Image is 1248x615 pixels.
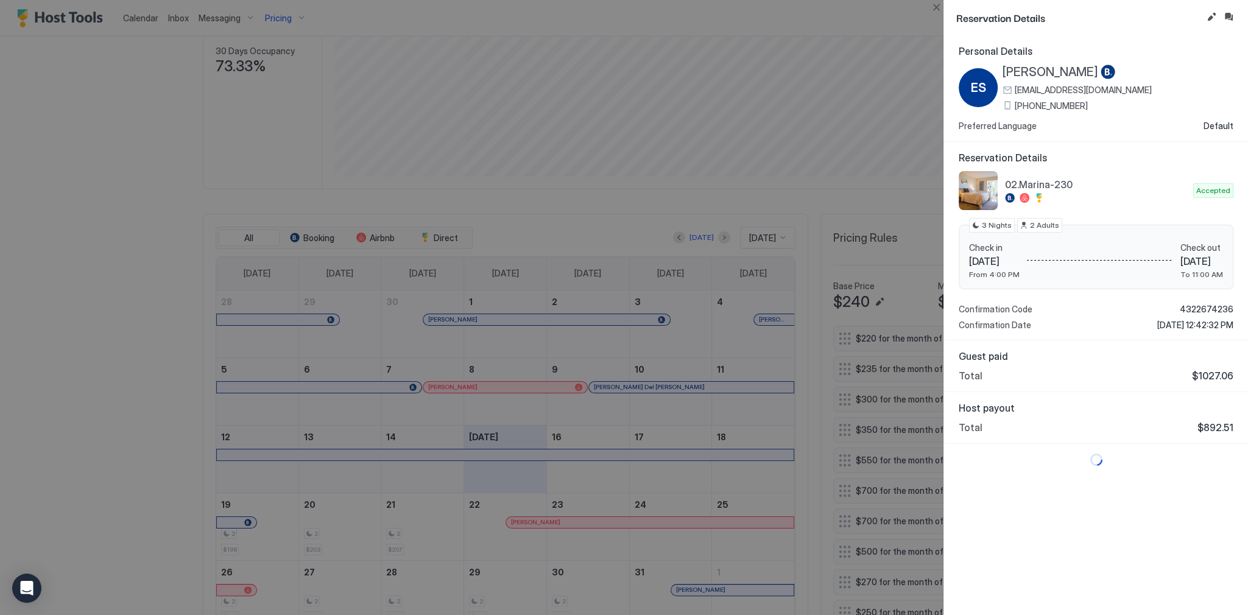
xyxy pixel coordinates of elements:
span: Check out [1180,242,1223,253]
span: [EMAIL_ADDRESS][DOMAIN_NAME] [1015,85,1152,96]
span: 4322674236 [1180,304,1233,315]
span: Total [959,421,982,434]
span: Default [1204,121,1233,132]
span: $892.51 [1197,421,1233,434]
span: [PERSON_NAME] [1003,65,1098,80]
span: Reservation Details [959,152,1233,164]
span: From 4:00 PM [969,270,1020,279]
span: Confirmation Code [959,304,1032,315]
span: Host payout [959,402,1233,414]
span: Accepted [1196,185,1230,196]
span: 2 Adults [1030,220,1059,231]
div: loading [956,454,1236,466]
span: $1027.06 [1192,370,1233,382]
span: Preferred Language [959,121,1037,132]
button: Edit reservation [1204,10,1219,24]
span: Personal Details [959,45,1233,57]
span: Total [959,370,982,382]
span: [PHONE_NUMBER] [1015,100,1088,111]
span: 02.Marina-230 [1005,178,1188,191]
span: [DATE] [969,255,1020,267]
span: [DATE] [1180,255,1223,267]
span: 3 Nights [982,220,1012,231]
div: listing image [959,171,998,210]
div: Open Intercom Messenger [12,574,41,603]
span: [DATE] 12:42:32 PM [1157,320,1233,331]
span: ES [971,79,986,97]
span: Guest paid [959,350,1233,362]
span: Reservation Details [956,10,1202,25]
span: Confirmation Date [959,320,1031,331]
button: Inbox [1221,10,1236,24]
span: Check in [969,242,1020,253]
span: To 11:00 AM [1180,270,1223,279]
